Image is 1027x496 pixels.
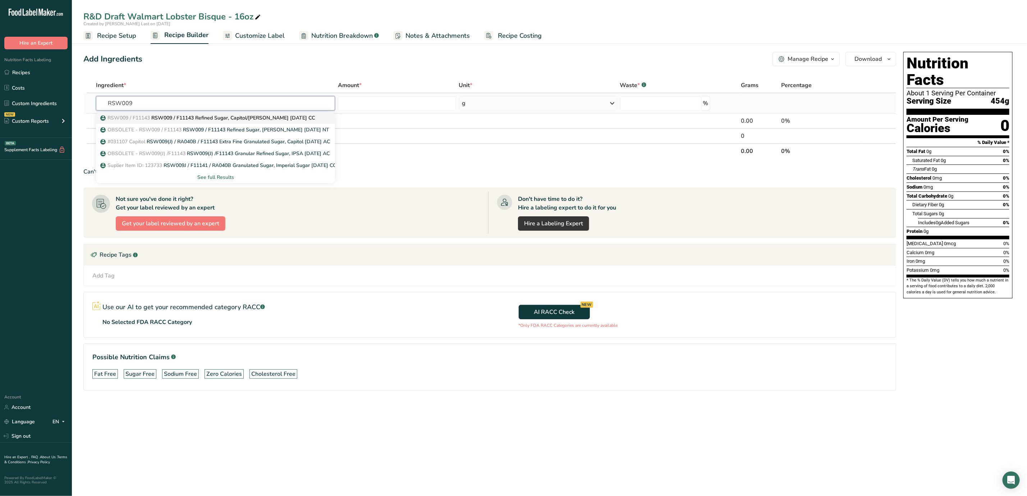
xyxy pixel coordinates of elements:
[907,250,924,255] span: Calcium
[907,229,922,234] span: Protein
[912,166,931,172] span: Fat
[83,28,136,44] a: Recipe Setup
[96,96,335,111] input: Add Ingredient
[52,418,68,426] div: EN
[941,158,946,163] span: 0g
[925,250,934,255] span: 0mg
[102,173,329,181] div: See full Results
[164,30,208,40] span: Recipe Builder
[96,112,335,124] a: RSW009 / F11143RSW009 / F11143 Refined Sugar, Capitol/[PERSON_NAME] [DATE] CC
[912,158,940,163] span: Saturated Fat
[462,99,466,108] div: g
[907,116,968,123] div: Amount Per Serving
[845,52,896,66] button: Download
[932,166,937,172] span: 0g
[102,150,330,157] p: RSW009(J) /F11143 Granular Refined Sugar, IPSA [DATE] AC
[102,318,192,326] p: No Selected FDA RACC Category
[907,149,925,154] span: Total Fat
[916,258,925,264] span: 0mg
[102,302,265,312] p: Use our AI to get your recommended category RACC
[907,193,947,199] span: Total Carbohydrate
[907,97,951,106] span: Serving Size
[907,184,922,190] span: Sodium
[923,229,929,234] span: 0g
[4,476,68,484] div: Powered By FoodLabelMaker © 2025 All Rights Reserved
[1003,158,1009,163] span: 0%
[932,175,942,181] span: 0mg
[854,55,882,63] span: Download
[223,28,285,44] a: Customize Label
[907,267,929,273] span: Potassium
[1003,267,1009,273] span: 0%
[1000,116,1009,135] div: 0
[741,81,758,90] span: Grams
[1003,193,1009,199] span: 0%
[939,211,944,216] span: 0g
[116,216,225,231] button: Get your label reviewed by an expert
[102,126,329,134] p: RSW009 / F11143 Refined Sugar, [PERSON_NAME] [DATE] NT
[498,31,542,41] span: Recipe Costing
[534,308,574,316] span: AI RACC Check
[102,162,336,169] p: RSW009J / F11141 / RA040B Granulated Sugar, Imperial Sugar [DATE] CC
[40,455,57,460] a: About Us .
[83,167,896,176] div: Can't find your ingredient?
[96,136,335,148] a: #031107 CapitolRSW009(J) / RA040B / F11143 Extra Fine Granulated Sugar, Capitol [DATE] AC
[251,370,295,378] div: Cholesterol Free
[741,117,778,125] div: 0.00
[96,159,335,171] a: Suplier Item ID: 123733RSW009J / F11141 / RA040B Granulated Sugar, Imperial Sugar [DATE] CC
[788,55,828,63] div: Manage Recipe
[299,28,379,44] a: Nutrition Breakdown
[164,370,197,378] div: Sodium Free
[944,241,956,246] span: 0mcg
[4,455,30,460] a: Hire an Expert .
[1003,220,1009,225] span: 0%
[907,55,1009,88] h1: Nutrition Facts
[31,455,40,460] a: FAQ .
[772,52,840,66] button: Manage Recipe
[311,31,373,41] span: Nutrition Breakdown
[96,171,335,183] div: See full Results
[125,370,155,378] div: Sugar Free
[781,117,859,125] div: 0%
[92,352,887,362] h1: Possible Nutrition Claims
[912,202,938,207] span: Dietary Fiber
[107,114,150,121] span: RSW009 / F11143
[907,90,1009,97] div: About 1 Serving Per Container
[519,322,618,329] p: *Only FDA RACC Categories are currently available
[96,124,335,136] a: OBSOLETE - RSW009 / F11143RSW009 / F11143 Refined Sugar, [PERSON_NAME] [DATE] NT
[991,97,1009,106] span: 454g
[83,10,262,23] div: R&D Draft Walmart Lobster Bisque - 16oz
[1003,250,1009,255] span: 0%
[95,143,739,158] th: Net Totals
[620,81,646,90] div: Waste
[780,143,861,158] th: 0%
[116,195,215,212] div: Not sure you've done it right? Get your label reviewed by an expert
[235,31,285,41] span: Customize Label
[930,267,939,273] span: 0mg
[107,162,162,169] span: Suplier Item ID: 123733
[96,81,126,90] span: Ingredient
[1003,149,1009,154] span: 0%
[1003,184,1009,190] span: 0%
[907,175,931,181] span: Cholesterol
[4,455,67,465] a: Terms & Conditions .
[912,211,938,216] span: Total Sugars
[907,278,1009,295] section: * The % Daily Value (DV) tells you how much a nutrient in a serving of food contributes to a dail...
[94,370,116,378] div: Fat Free
[926,149,931,154] span: 0g
[907,258,914,264] span: Iron
[912,166,924,172] i: Trans
[781,81,812,90] span: Percentage
[519,305,590,319] button: AI RACC Check NEW
[122,219,219,228] span: Get your label reviewed by an expert
[907,241,943,246] span: [MEDICAL_DATA]
[92,271,115,280] div: Add Tag
[4,112,15,117] div: NEW
[907,138,1009,147] section: % Daily Value *
[4,117,49,125] div: Custom Reports
[484,28,542,44] a: Recipe Costing
[936,220,941,225] span: 0g
[518,216,589,231] a: Hire a Labeling Expert
[83,53,142,65] div: Add Ingredients
[948,193,953,199] span: 0g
